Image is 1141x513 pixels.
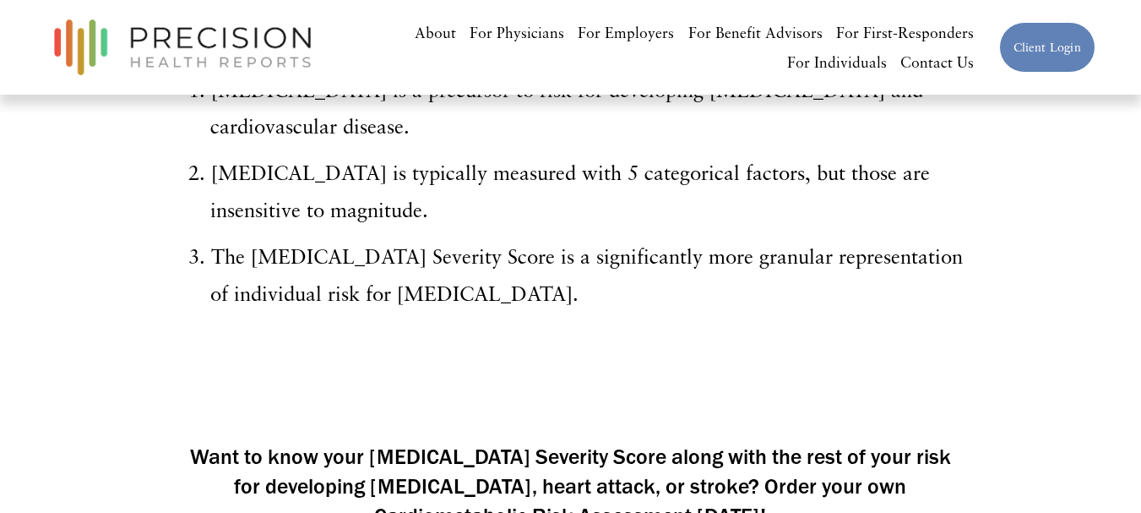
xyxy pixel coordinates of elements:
a: For Physicians [470,18,564,47]
iframe: Chat Widget [1057,432,1141,513]
p: [MEDICAL_DATA] is a precursor to risk for developing [MEDICAL_DATA] and cardiovascular disease. [210,71,964,145]
a: For Employers [578,18,674,47]
div: Widget de chat [1057,432,1141,513]
a: Contact Us [900,47,974,77]
p: [MEDICAL_DATA] is typically measured with 5 categorical factors, but those are insensitive to mag... [210,154,964,227]
p: The [MEDICAL_DATA] Severity Score is a significantly more granular representation of individual r... [210,237,964,311]
a: Client Login [999,22,1095,74]
a: About [415,18,456,47]
a: For Benefit Advisors [688,18,823,47]
img: Precision Health Reports [46,12,319,84]
a: For Individuals [787,47,887,77]
a: For First-Responders [836,18,974,47]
